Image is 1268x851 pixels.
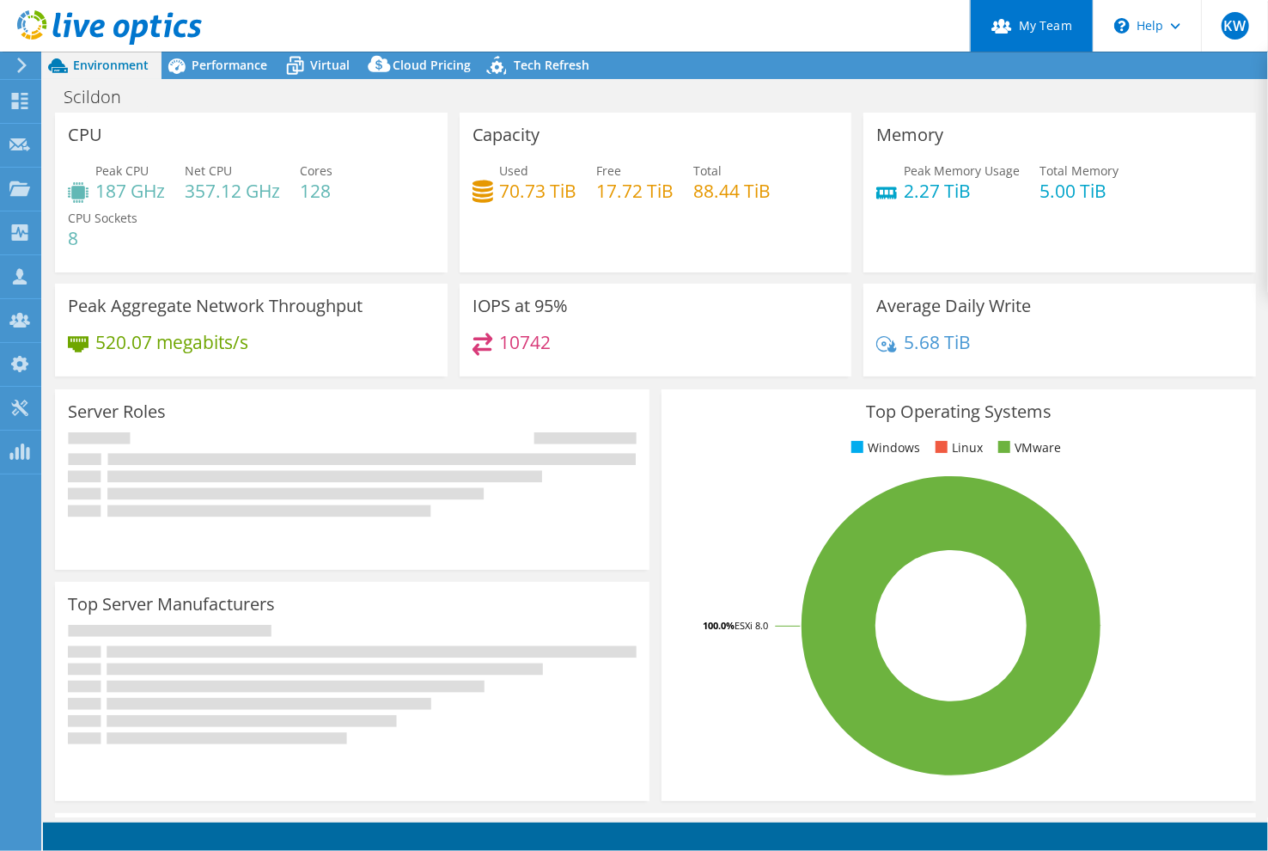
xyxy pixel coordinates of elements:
[68,595,275,614] h3: Top Server Manufacturers
[500,333,552,352] h4: 10742
[310,57,350,73] span: Virtual
[904,181,1020,200] h4: 2.27 TiB
[597,181,674,200] h4: 17.72 TiB
[1222,12,1249,40] span: KW
[597,162,622,179] span: Free
[674,402,1243,421] h3: Top Operating Systems
[95,181,165,200] h4: 187 GHz
[95,333,248,352] h4: 520.07 megabits/s
[876,126,943,144] h3: Memory
[847,438,920,457] li: Windows
[300,162,332,179] span: Cores
[68,210,137,226] span: CPU Sockets
[185,181,280,200] h4: 357.12 GHz
[68,297,363,315] h3: Peak Aggregate Network Throughput
[68,126,102,144] h3: CPU
[185,162,232,179] span: Net CPU
[192,57,267,73] span: Performance
[694,181,771,200] h4: 88.44 TiB
[1039,162,1119,179] span: Total Memory
[931,438,983,457] li: Linux
[735,619,768,632] tspan: ESXi 8.0
[994,438,1061,457] li: VMware
[876,297,1031,315] h3: Average Daily Write
[472,297,569,315] h3: IOPS at 95%
[1039,181,1119,200] h4: 5.00 TiB
[500,162,529,179] span: Used
[904,333,971,352] h4: 5.68 TiB
[95,162,149,179] span: Peak CPU
[703,619,735,632] tspan: 100.0%
[68,402,166,421] h3: Server Roles
[472,126,540,144] h3: Capacity
[500,181,577,200] h4: 70.73 TiB
[904,162,1020,179] span: Peak Memory Usage
[56,88,148,107] h1: Scildon
[300,181,332,200] h4: 128
[1114,18,1130,34] svg: \n
[514,57,589,73] span: Tech Refresh
[73,57,149,73] span: Environment
[68,229,137,248] h4: 8
[694,162,722,179] span: Total
[393,57,471,73] span: Cloud Pricing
